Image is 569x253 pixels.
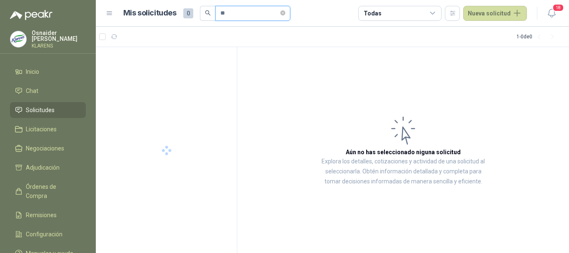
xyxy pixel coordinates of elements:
[544,6,559,21] button: 18
[463,6,527,21] button: Nueva solicitud
[10,160,86,175] a: Adjudicación
[552,4,564,12] span: 18
[10,140,86,156] a: Negociaciones
[517,30,559,43] div: 1 - 0 de 0
[32,30,86,42] p: Osnaider [PERSON_NAME]
[26,125,57,134] span: Licitaciones
[205,10,211,16] span: search
[32,43,86,48] p: KLARENS
[26,144,64,153] span: Negociaciones
[10,10,52,20] img: Logo peakr
[10,207,86,223] a: Remisiones
[26,210,57,220] span: Remisiones
[346,148,461,157] h3: Aún no has seleccionado niguna solicitud
[321,157,486,187] p: Explora los detalles, cotizaciones y actividad de una solicitud al seleccionarla. Obtén informaci...
[280,10,285,15] span: close-circle
[26,105,55,115] span: Solicitudes
[10,83,86,99] a: Chat
[280,9,285,17] span: close-circle
[364,9,381,18] div: Todas
[26,182,78,200] span: Órdenes de Compra
[10,179,86,204] a: Órdenes de Compra
[183,8,193,18] span: 0
[10,121,86,137] a: Licitaciones
[26,86,38,95] span: Chat
[10,64,86,80] a: Inicio
[10,102,86,118] a: Solicitudes
[10,226,86,242] a: Configuración
[123,7,177,19] h1: Mis solicitudes
[26,230,62,239] span: Configuración
[10,31,26,47] img: Company Logo
[26,67,39,76] span: Inicio
[26,163,60,172] span: Adjudicación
